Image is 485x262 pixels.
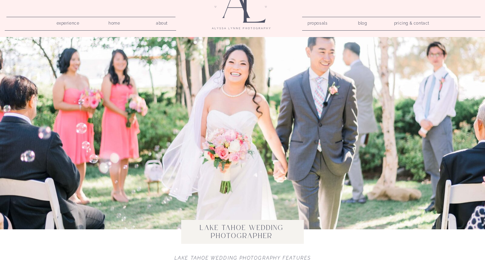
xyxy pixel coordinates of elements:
a: blog [353,19,372,25]
a: home [105,19,124,25]
a: proposals [308,19,327,25]
h1: Lake Tahoe wedding photographer [182,224,302,240]
a: experience [52,19,84,25]
a: about [152,19,171,25]
a: pricing & contact [391,19,432,28]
